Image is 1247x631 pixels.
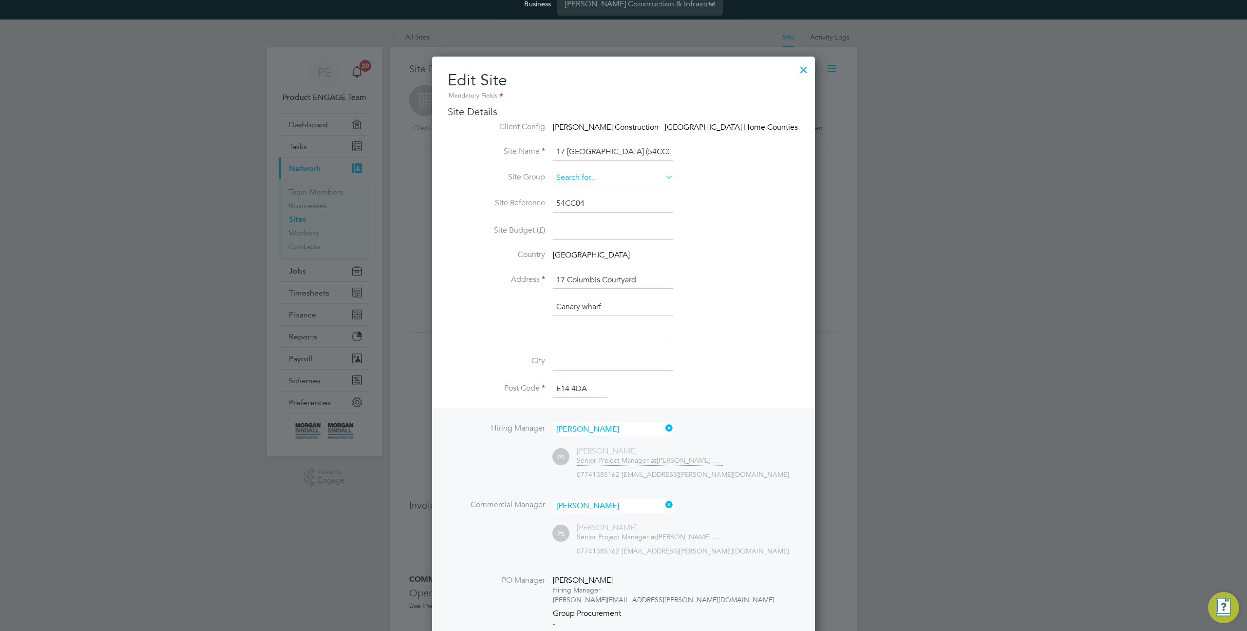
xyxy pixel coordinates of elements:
[448,105,799,118] h3: Site Details
[622,547,789,555] span: [EMAIL_ADDRESS][PERSON_NAME][DOMAIN_NAME]
[553,122,798,132] span: [PERSON_NAME] Construction - [GEOGRAPHIC_DATA] Home Counties
[448,122,545,132] label: Client Config
[553,171,673,185] input: Search for...
[553,575,613,585] span: [PERSON_NAME]
[553,585,775,595] div: Hiring Manager
[448,250,545,260] label: Country
[552,449,569,466] span: PS
[577,470,620,479] span: 07741385162
[448,172,545,182] label: Site Group
[448,575,545,586] label: PO Manager
[553,609,621,618] span: Group Procurement
[1208,592,1239,623] button: Engage Resource Center
[448,225,545,236] label: Site Budget (£)
[577,532,657,541] span: Senior Project Manager at
[448,500,545,510] label: Commercial Manager
[553,250,630,260] span: [GEOGRAPHIC_DATA]
[448,70,799,101] h2: Edit Site
[553,499,673,513] input: Search for...
[448,91,799,101] div: Mandatory Fields
[622,470,789,479] span: [EMAIL_ADDRESS][PERSON_NAME][DOMAIN_NAME]
[448,146,545,157] label: Site Name
[448,423,545,434] label: Hiring Manager
[553,619,775,629] div: -
[552,525,569,542] span: PS
[553,595,775,605] div: [PERSON_NAME][EMAIL_ADDRESS][PERSON_NAME][DOMAIN_NAME]
[577,523,723,533] div: [PERSON_NAME]
[577,456,657,465] span: Senior Project Manager at
[577,456,723,465] div: [PERSON_NAME] Construction & Infrastructure Ltd
[448,275,545,285] label: Address
[577,547,620,555] span: 07741385162
[448,198,545,208] label: Site Reference
[553,422,673,436] input: Search for...
[448,356,545,366] label: City
[577,446,723,456] div: [PERSON_NAME]
[577,532,723,541] div: [PERSON_NAME] Construction & Infrastructure Ltd
[448,383,545,394] label: Post Code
